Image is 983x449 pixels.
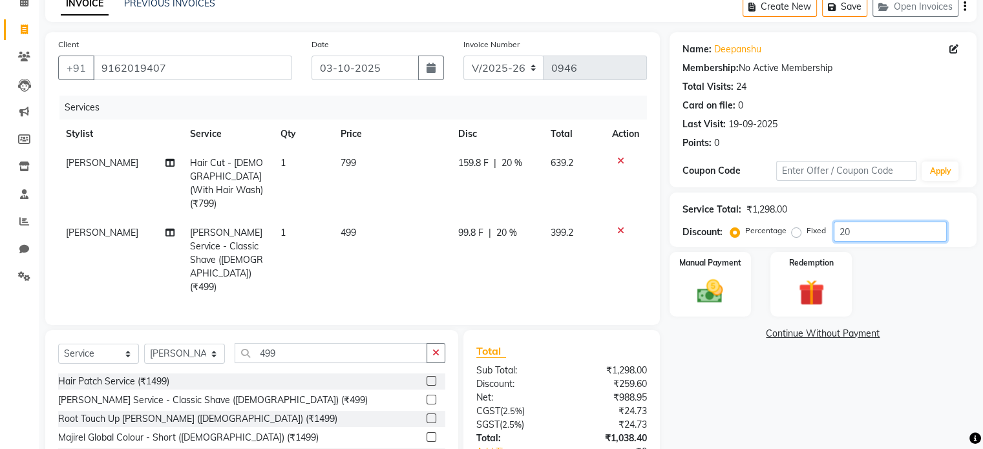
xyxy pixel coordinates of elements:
[502,156,522,170] span: 20 %
[312,39,329,50] label: Date
[333,120,450,149] th: Price
[562,377,657,391] div: ₹259.60
[58,393,368,407] div: [PERSON_NAME] Service - Classic Shave ([DEMOGRAPHIC_DATA]) (₹499)
[604,120,647,149] th: Action
[341,157,356,169] span: 799
[503,406,522,416] span: 2.5%
[467,364,562,377] div: Sub Total:
[682,225,723,239] div: Discount:
[562,391,657,404] div: ₹988.95
[58,39,79,50] label: Client
[496,226,517,240] span: 20 %
[59,96,657,120] div: Services
[543,120,604,149] th: Total
[467,391,562,404] div: Net:
[746,203,787,216] div: ₹1,298.00
[66,157,138,169] span: [PERSON_NAME]
[458,226,483,240] span: 99.8 F
[341,227,356,238] span: 499
[58,120,182,149] th: Stylist
[807,225,826,236] label: Fixed
[562,404,657,418] div: ₹24.73
[190,157,263,209] span: Hair Cut - [DEMOGRAPHIC_DATA] (With Hair Wash) (₹799)
[467,432,562,445] div: Total:
[280,157,286,169] span: 1
[679,257,741,269] label: Manual Payment
[467,377,562,391] div: Discount:
[682,164,776,178] div: Coupon Code
[58,375,169,388] div: Hair Patch Service (₹1499)
[467,418,562,432] div: ( )
[182,120,273,149] th: Service
[728,118,777,131] div: 19-09-2025
[235,343,427,363] input: Search or Scan
[502,419,522,430] span: 2.5%
[922,162,958,181] button: Apply
[714,43,761,56] a: Deepanshu
[738,99,743,112] div: 0
[551,227,573,238] span: 399.2
[458,156,489,170] span: 159.8 F
[562,364,657,377] div: ₹1,298.00
[682,43,712,56] div: Name:
[790,277,832,309] img: _gift.svg
[682,61,964,75] div: No Active Membership
[682,80,734,94] div: Total Visits:
[280,227,286,238] span: 1
[58,431,319,444] div: Majirel Global Colour - Short ([DEMOGRAPHIC_DATA]) (₹1499)
[562,432,657,445] div: ₹1,038.40
[714,136,719,150] div: 0
[789,257,834,269] label: Redemption
[476,344,506,358] span: Total
[745,225,787,236] label: Percentage
[476,405,500,417] span: CGST
[93,56,292,80] input: Search by Name/Mobile/Email/Code
[562,418,657,432] div: ₹24.73
[551,157,573,169] span: 639.2
[682,61,739,75] div: Membership:
[682,136,712,150] div: Points:
[476,419,500,430] span: SGST
[682,118,726,131] div: Last Visit:
[736,80,746,94] div: 24
[489,226,491,240] span: |
[494,156,496,170] span: |
[776,161,917,181] input: Enter Offer / Coupon Code
[66,227,138,238] span: [PERSON_NAME]
[273,120,333,149] th: Qty
[450,120,543,149] th: Disc
[682,203,741,216] div: Service Total:
[58,412,337,426] div: Root Touch Up [PERSON_NAME] ([DEMOGRAPHIC_DATA]) (₹1499)
[463,39,520,50] label: Invoice Number
[682,99,735,112] div: Card on file:
[672,327,974,340] a: Continue Without Payment
[190,227,263,293] span: [PERSON_NAME] Service - Classic Shave ([DEMOGRAPHIC_DATA]) (₹499)
[58,56,94,80] button: +91
[467,404,562,418] div: ( )
[689,277,731,306] img: _cash.svg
